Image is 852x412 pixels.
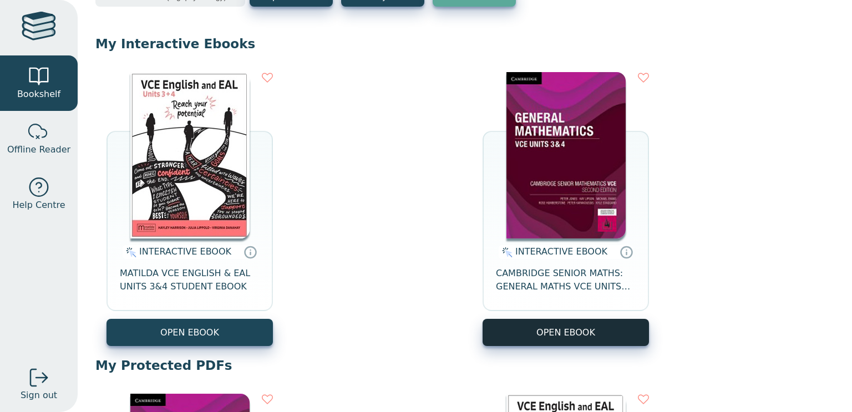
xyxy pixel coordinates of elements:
span: Offline Reader [7,143,70,156]
p: My Interactive Ebooks [95,35,834,52]
img: interactive.svg [499,246,513,259]
button: OPEN EBOOK [106,319,273,346]
img: interactive.svg [123,246,136,259]
span: MATILDA VCE ENGLISH & EAL UNITS 3&4 STUDENT EBOOK [120,267,260,293]
p: My Protected PDFs [95,357,834,374]
span: Bookshelf [17,88,60,101]
span: CAMBRIDGE SENIOR MATHS: GENERAL MATHS VCE UNITS 3&4 EBOOK 2E [496,267,636,293]
a: Interactive eBooks are accessed online via the publisher’s portal. They contain interactive resou... [620,245,633,258]
button: OPEN EBOOK [483,319,649,346]
span: Help Centre [12,199,65,212]
span: Sign out [21,389,57,402]
span: INTERACTIVE EBOOK [139,246,231,257]
img: e640b99c-8375-4517-8bb4-be3159db8a5c.jpg [130,72,250,238]
img: 2d857910-8719-48bf-a398-116ea92bfb73.jpg [506,72,626,238]
span: INTERACTIVE EBOOK [515,246,607,257]
a: Interactive eBooks are accessed online via the publisher’s portal. They contain interactive resou... [244,245,257,258]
